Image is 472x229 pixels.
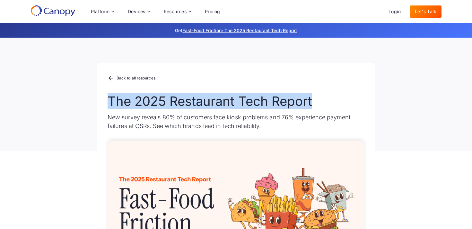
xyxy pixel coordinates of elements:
a: Fast-Food Friction: The 2025 Restaurant Tech Report [182,28,297,33]
p: New survey reveals 80% of customers face kiosk problems and 76% experience payment failures at QS... [108,113,364,130]
a: Back to all resources [108,74,155,83]
div: Devices [123,5,155,18]
p: Get [79,27,393,34]
div: Resources [159,5,196,18]
div: Resources [164,9,187,14]
a: Let's Talk [410,5,441,18]
a: Pricing [200,5,225,18]
a: Login [383,5,406,18]
div: Platform [91,9,109,14]
h1: The 2025 Restaurant Tech Report [108,94,364,109]
div: Devices [128,9,145,14]
div: Back to all resources [117,76,155,80]
div: Platform [86,5,119,18]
